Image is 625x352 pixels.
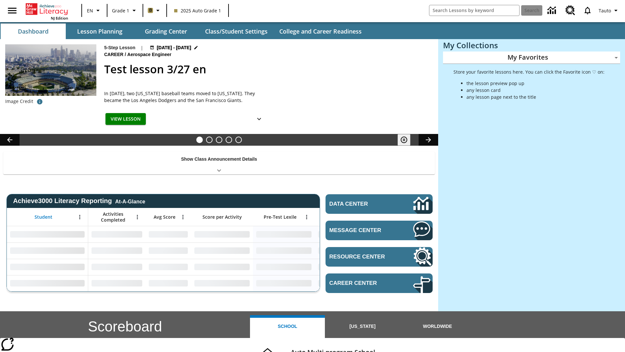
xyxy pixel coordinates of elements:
button: Worldwide [400,315,475,338]
button: Slide 2 Ask the Scientist: Furry Friends [206,137,213,143]
span: 2025 Auto Grade 1 [174,7,221,14]
div: Home [26,2,68,21]
img: Dodgers stadium. [5,44,96,96]
a: Resource Center, Will open in new tab [326,247,433,267]
button: Language: EN, Select a language [84,5,105,16]
a: Notifications [579,2,596,19]
h2: Test lesson 3/27 en [104,61,430,78]
button: Open Menu [75,212,85,222]
button: Open Menu [302,212,312,222]
div: No Data, [146,259,191,275]
div: At-A-Glance [115,198,145,205]
span: Grade 1 [112,7,129,14]
button: [US_STATE] [325,315,400,338]
span: Resource Center [329,254,394,260]
button: Pause [397,134,410,146]
div: No Data, [146,226,191,242]
button: Slide 5 Remembering Justice O'Connor [235,137,242,143]
a: Data Center [544,2,562,20]
li: any lesson card [466,87,604,94]
span: Student [35,214,52,220]
li: any lesson page next to the title [466,94,604,100]
a: Resource Center, Will open in new tab [562,2,579,19]
span: Career Center [329,280,394,286]
div: In [DATE], two [US_STATE] baseball teams moved to [US_STATE]. They became the Los Angeles Dodgers... [104,90,267,104]
span: B [149,6,152,14]
span: EN [87,7,93,14]
button: College and Career Readiness [274,23,367,39]
div: My Favorites [443,51,620,64]
a: Career Center [326,273,433,293]
span: [DATE] - [DATE] [157,44,191,51]
div: No Data, [88,259,146,275]
span: Avg Score [154,214,175,220]
button: School [250,315,325,338]
span: Tauto [599,7,611,14]
button: Grade: Grade 1, Select a grade [109,5,141,16]
span: Pre-Test Lexile [264,214,297,220]
button: Show Details [253,113,266,125]
span: | [141,44,143,51]
span: In 1958, two New York baseball teams moved to California. They became the Los Angeles Dodgers and... [104,90,267,104]
p: Show Class Announcement Details [181,156,257,163]
button: Slide 4 Pre-release lesson [226,137,232,143]
div: No Data, [88,242,146,259]
button: Class/Student Settings [200,23,273,39]
button: Slide 1 Test lesson 3/27 en [196,137,203,143]
p: Store your favorite lessons here. You can click the Favorite icon ♡ on: [453,68,604,75]
button: Lesson carousel, Next [419,134,438,146]
button: Open Menu [178,212,188,222]
a: Data Center [326,194,433,214]
span: Aerospace Engineer [127,51,173,58]
h3: My Collections [443,41,620,50]
span: Activities Completed [91,211,134,223]
span: NJ Edition [51,16,68,21]
div: No Data, [146,242,191,259]
button: Aug 24 - Aug 24 Choose Dates [148,44,200,51]
button: Grading Center [133,23,199,39]
button: View Lesson [105,113,146,125]
div: Pause [397,134,417,146]
span: Score per Activity [202,214,242,220]
button: Lesson Planning [67,23,132,39]
li: the lesson preview pop up [466,80,604,87]
p: Image Credit [5,98,33,105]
button: Profile/Settings [596,5,622,16]
span: / [125,52,126,57]
div: No Data, [315,242,377,259]
div: No Data, [146,275,191,291]
button: Boost Class color is light brown. Change class color [145,5,164,16]
button: Open side menu [3,1,22,20]
div: No Data, [315,226,377,242]
div: No Data, [88,275,146,291]
input: search field [429,5,519,16]
button: Dashboard [1,23,66,39]
button: Image credit: David Sucsy/E+/Getty Images [33,96,46,108]
a: Home [26,3,68,16]
a: Message Center [326,221,433,240]
span: Data Center [329,201,391,207]
button: Open Menu [132,212,142,222]
p: 5-Step Lesson [104,44,135,51]
button: Slide 3 Cars of the Future? [216,137,222,143]
span: Achieve3000 Literacy Reporting [13,197,145,205]
div: Show Class Announcement Details [3,152,435,174]
div: No Data, [315,259,377,275]
span: Career [104,51,125,58]
span: Message Center [329,227,394,234]
div: No Data, [88,226,146,242]
div: No Data, [315,275,377,291]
